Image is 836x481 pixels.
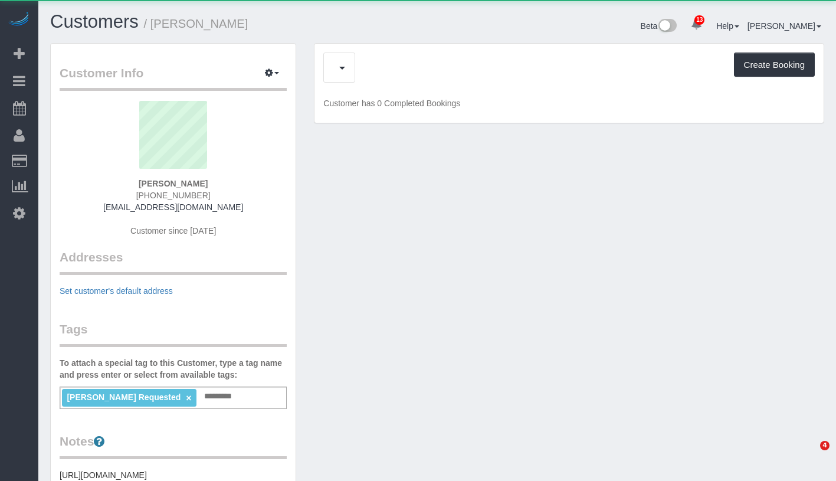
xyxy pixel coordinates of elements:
[50,11,139,32] a: Customers
[323,97,815,109] p: Customer has 0 Completed Bookings
[734,53,815,77] button: Create Booking
[694,15,704,25] span: 13
[139,179,208,188] strong: [PERSON_NAME]
[657,19,677,34] img: New interface
[685,12,708,38] a: 13
[60,64,287,91] legend: Customer Info
[716,21,739,31] a: Help
[641,21,677,31] a: Beta
[7,12,31,28] img: Automaid Logo
[130,226,216,235] span: Customer since [DATE]
[186,393,191,403] a: ×
[136,191,211,200] span: [PHONE_NUMBER]
[103,202,243,212] a: [EMAIL_ADDRESS][DOMAIN_NAME]
[67,392,181,402] span: [PERSON_NAME] Requested
[60,433,287,459] legend: Notes
[60,357,287,381] label: To attach a special tag to this Customer, type a tag name and press enter or select from availabl...
[144,17,248,30] small: / [PERSON_NAME]
[60,320,287,347] legend: Tags
[796,441,824,469] iframe: Intercom live chat
[748,21,821,31] a: [PERSON_NAME]
[820,441,830,450] span: 4
[60,286,173,296] a: Set customer's default address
